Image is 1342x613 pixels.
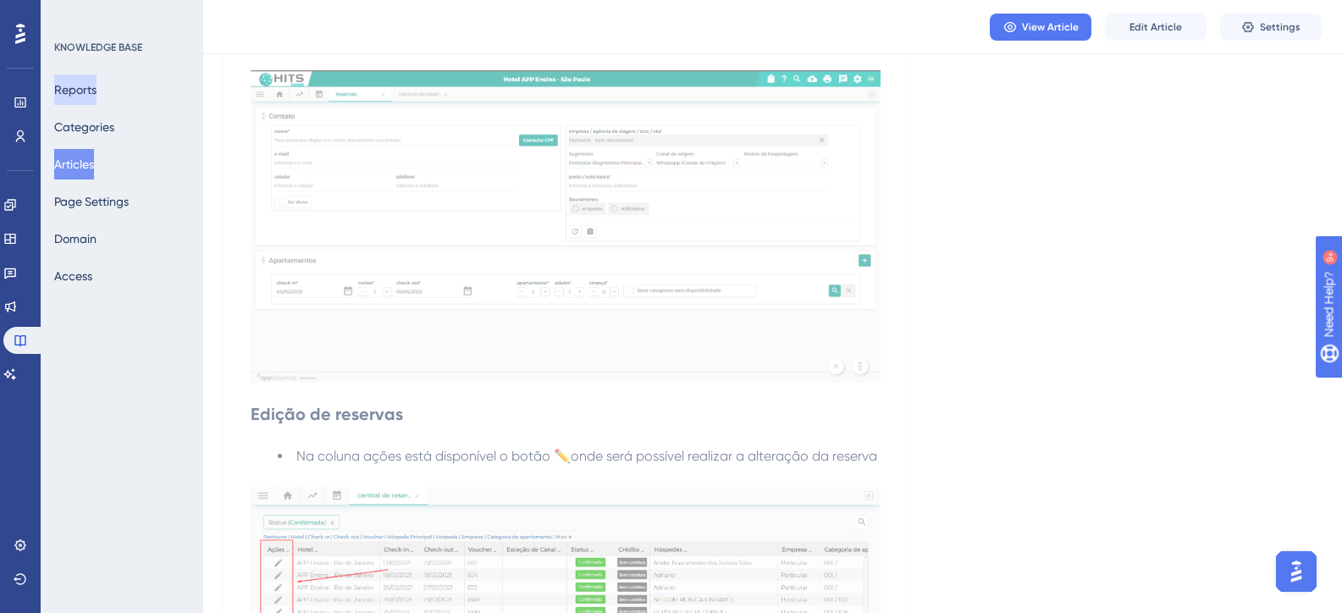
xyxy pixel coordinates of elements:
button: Settings [1220,14,1322,41]
span: Need Help? [40,4,106,25]
div: KNOWLEDGE BASE [54,41,142,54]
span: Edit Article [1129,20,1182,34]
strong: Edição de reservas [251,404,403,424]
button: Page Settings [54,186,129,217]
iframe: UserGuiding AI Assistant Launcher [1271,546,1322,597]
button: View Article [990,14,1091,41]
button: Reports [54,75,97,105]
button: Access [54,261,92,291]
button: Categories [54,112,114,142]
span: View Article [1022,20,1079,34]
div: 9+ [115,8,125,22]
button: Articles [54,149,94,179]
button: Edit Article [1105,14,1207,41]
span: Settings [1260,20,1301,34]
button: Domain [54,224,97,254]
span: Na coluna ações está disponível o botão ✏️onde será possível realizar a alteração da reserva [296,448,877,464]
